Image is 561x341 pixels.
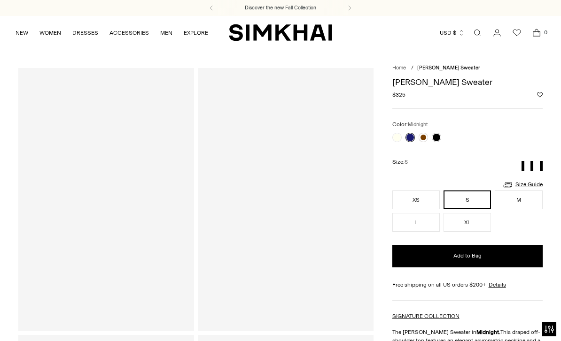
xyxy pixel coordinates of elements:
[392,213,440,232] button: L
[444,190,491,209] button: S
[468,23,487,42] a: Open search modal
[109,23,149,43] a: ACCESSORIES
[417,65,480,71] span: [PERSON_NAME] Sweater
[229,23,332,42] a: SIMKHAI
[537,92,543,98] button: Add to Wishlist
[495,190,542,209] button: M
[488,23,506,42] a: Go to the account page
[476,329,500,335] strong: Midnight.
[405,159,408,165] span: S
[160,23,172,43] a: MEN
[18,68,194,331] a: Lavina Sweater
[198,68,374,331] a: Lavina Sweater
[392,78,543,86] h1: [PERSON_NAME] Sweater
[392,245,543,267] button: Add to Bag
[411,64,413,72] div: /
[453,252,482,260] span: Add to Bag
[245,4,316,12] a: Discover the new Fall Collection
[392,313,460,319] a: SIGNATURE COLLECTION
[392,120,428,129] label: Color:
[440,23,465,43] button: USD $
[489,280,506,289] a: Details
[392,190,440,209] button: XS
[392,158,408,167] label: Size:
[39,23,61,43] a: WOMEN
[502,179,543,190] a: Size Guide
[184,23,208,43] a: EXPLORE
[507,23,526,42] a: Wishlist
[72,23,98,43] a: DRESSES
[541,28,550,37] span: 0
[16,23,28,43] a: NEW
[392,65,406,71] a: Home
[527,23,546,42] a: Open cart modal
[408,121,428,128] span: Midnight
[392,91,405,99] span: $325
[392,280,543,289] div: Free shipping on all US orders $200+
[444,213,491,232] button: XL
[392,64,543,72] nav: breadcrumbs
